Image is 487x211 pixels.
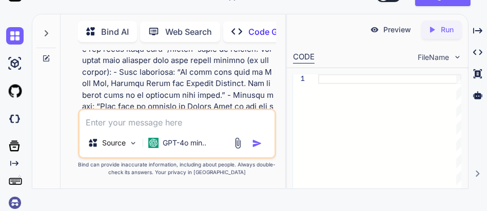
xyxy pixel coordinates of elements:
img: Pick Models [129,139,138,147]
img: attachment [232,137,244,149]
p: Bind AI [101,26,129,38]
img: preview [370,25,379,34]
p: Preview [383,25,411,35]
img: icon [252,138,262,149]
img: githubLight [6,82,24,100]
p: Bind can provide inaccurate information, including about people. Always double-check its answers.... [78,161,277,176]
p: Run [441,25,454,35]
div: CODE [293,51,315,64]
span: FileName [418,52,449,62]
img: ai-studio [6,55,24,72]
p: GPT-4o min.. [163,138,206,148]
p: Web Search [165,26,212,38]
p: Code Generator [248,26,310,38]
img: chevron down [453,53,462,61]
img: chat [6,27,24,45]
p: Source [102,138,126,148]
img: GPT-4o mini [148,138,159,148]
img: darkCloudIdeIcon [6,110,24,128]
div: 1 [293,74,305,84]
